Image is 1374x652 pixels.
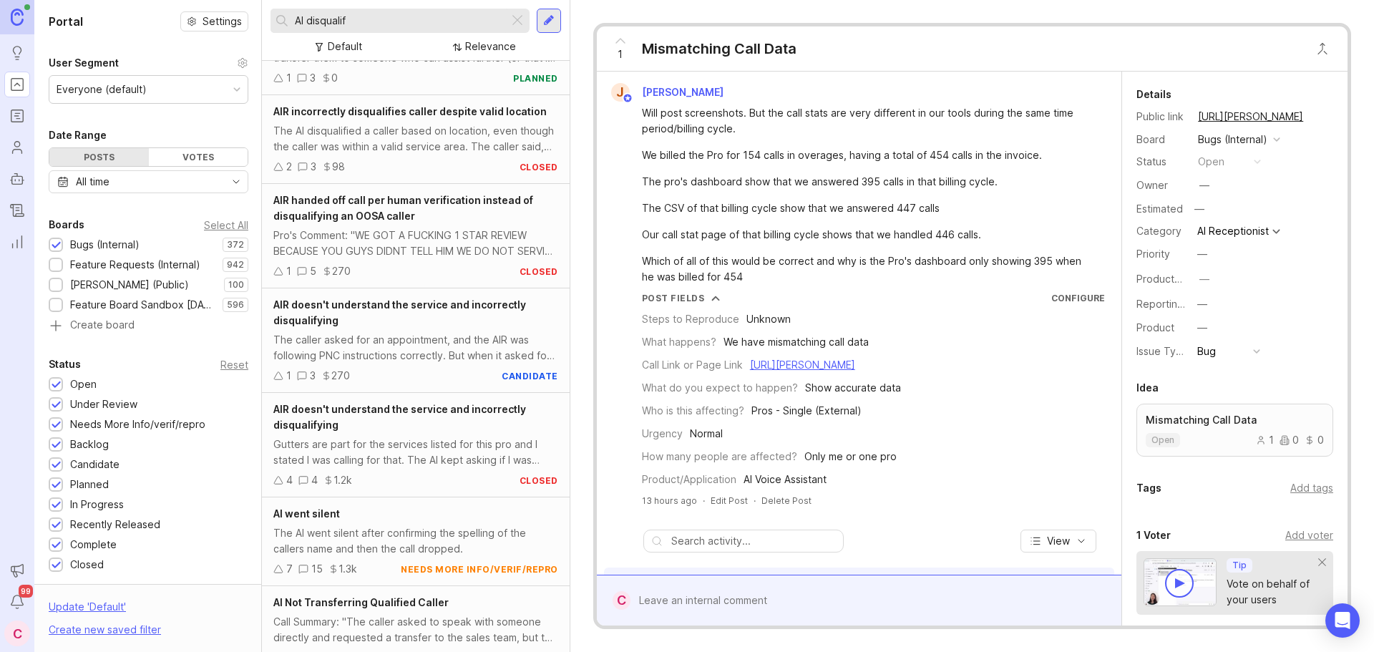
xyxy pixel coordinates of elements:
[227,239,244,250] p: 372
[642,105,1093,137] div: Will post screenshots. But the call stats are very different in our tools during the same time pe...
[49,127,107,144] div: Date Range
[671,533,836,549] input: Search activity...
[805,380,901,396] div: Show accurate data
[70,517,160,532] div: Recently Released
[723,334,869,350] div: We have mismatching call data
[804,449,897,464] div: Only me or one pro
[502,370,558,382] div: candidate
[262,497,570,586] a: AI went silentThe AI went silent after confirming the spelling of the callers name and then the c...
[642,86,723,98] span: [PERSON_NAME]
[311,561,323,577] div: 15
[273,614,558,646] div: Call Summary: "The caller asked to speak with someone directly and requested a transfer to the sa...
[642,200,1093,216] div: The CSV of that billing cycle show that we answered 447 calls
[70,396,137,412] div: Under Review
[273,596,449,608] span: AI Not Transferring Qualified Caller
[1136,298,1213,310] label: Reporting Team
[703,495,705,507] div: ·
[273,298,526,326] span: AIR doesn't understand the service and incorrectly disqualifying
[70,497,124,512] div: In Progress
[642,311,739,327] div: Steps to Reproduce
[1136,248,1170,260] label: Priority
[465,39,516,54] div: Relevance
[310,263,316,279] div: 5
[642,292,705,304] div: Post Fields
[273,123,558,155] div: The AI disqualified a caller based on location, even though the caller was within a valid service...
[262,288,570,393] a: AIR doesn't understand the service and incorrectly disqualifyingThe caller asked for an appointme...
[1290,480,1333,496] div: Add tags
[750,359,855,371] a: [URL][PERSON_NAME]
[286,561,293,577] div: 7
[1199,177,1209,193] div: —
[4,229,30,255] a: Reporting
[70,477,109,492] div: Planned
[49,13,83,30] h1: Portal
[642,147,1093,163] div: We billed the Pro for 154 calls in overages, having a total of 454 calls in the invoice.
[70,537,117,553] div: Complete
[1325,603,1360,638] div: Open Intercom Messenger
[76,174,109,190] div: All time
[286,70,291,86] div: 1
[295,13,503,29] input: Search...
[1136,273,1212,285] label: ProductboardID
[11,9,24,25] img: Canny Home
[227,259,244,271] p: 942
[1197,226,1269,236] div: AI Receptionist
[49,216,84,233] div: Boards
[273,525,558,557] div: The AI went silent after confirming the spelling of the callers name and then the call dropped.
[761,495,812,507] div: Delete Post
[642,292,721,304] button: Post Fields
[1136,527,1171,544] div: 1 Voter
[4,135,30,160] a: Users
[642,334,716,350] div: What happens?
[273,403,526,431] span: AIR doesn't understand the service and incorrectly disqualifying
[711,495,748,507] div: Edit Post
[1285,527,1333,543] div: Add voter
[228,279,244,291] p: 100
[49,320,248,333] a: Create board
[1195,270,1214,288] button: ProductboardID
[286,159,292,175] div: 2
[1199,271,1209,287] div: —
[49,622,161,638] div: Create new saved filter
[1136,480,1161,497] div: Tags
[642,174,1093,190] div: The pro's dashboard show that we answered 395 calls in that billing cycle.
[1136,345,1189,357] label: Issue Type
[70,277,189,293] div: [PERSON_NAME] (Public)
[311,472,318,488] div: 4
[642,403,744,419] div: Who is this affecting?
[1136,109,1187,125] div: Public link
[642,472,736,487] div: Product/Application
[273,437,558,468] div: Gutters are part for the services listed for this pro and I stated I was calling for that. The AI...
[754,495,756,507] div: ·
[333,472,352,488] div: 1.2k
[311,159,316,175] div: 3
[49,54,119,72] div: User Segment
[1227,576,1319,608] div: Vote on behalf of your users
[149,148,248,166] div: Votes
[1047,534,1070,548] span: View
[70,376,97,392] div: Open
[1136,86,1171,103] div: Details
[520,161,558,173] div: closed
[262,95,570,184] a: AIR incorrectly disqualifies caller despite valid locationThe AI disqualified a caller based on l...
[49,356,81,373] div: Status
[70,457,120,472] div: Candidate
[1232,560,1247,571] p: Tip
[286,263,291,279] div: 1
[49,599,126,622] div: Update ' Default '
[1136,404,1333,457] a: Mismatching Call Dataopen100
[310,368,316,384] div: 3
[338,561,357,577] div: 1.3k
[180,11,248,31] button: Settings
[1194,107,1307,126] a: [URL][PERSON_NAME]
[1020,530,1096,553] button: View
[227,299,244,311] p: 596
[642,449,797,464] div: How many people are affected?
[622,93,633,104] img: member badge
[49,148,149,166] div: Posts
[1136,177,1187,193] div: Owner
[286,368,291,384] div: 1
[220,361,248,369] div: Reset
[328,39,362,54] div: Default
